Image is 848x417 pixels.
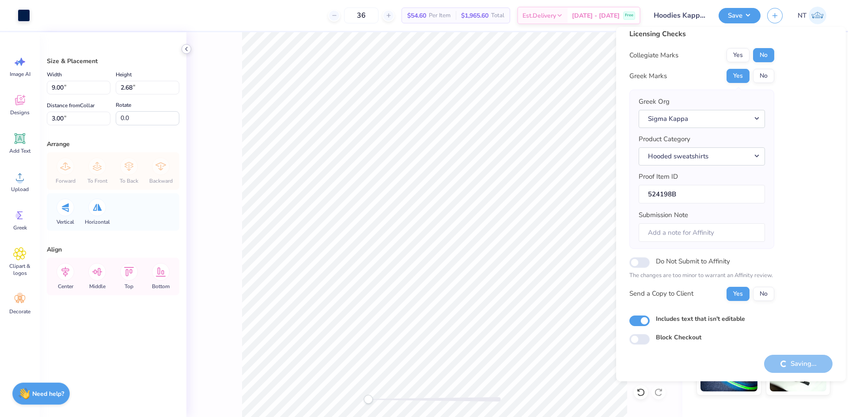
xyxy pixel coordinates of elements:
[753,69,774,83] button: No
[727,69,750,83] button: Yes
[57,218,74,225] span: Vertical
[491,11,504,20] span: Total
[461,11,488,20] span: $1,965.60
[47,69,62,80] label: Width
[727,287,750,301] button: Yes
[344,8,379,23] input: – –
[809,7,826,24] img: Nestor Talens
[753,287,774,301] button: No
[47,56,179,66] div: Size & Placement
[5,263,34,277] span: Clipart & logos
[32,390,64,398] strong: Need help?
[9,308,30,315] span: Decorate
[125,283,133,290] span: Top
[639,172,678,182] label: Proof Item ID
[629,29,774,39] div: Licensing Checks
[656,255,730,267] label: Do Not Submit to Affinity
[47,139,179,149] div: Arrange
[629,50,678,60] div: Collegiate Marks
[47,245,179,254] div: Align
[116,100,131,110] label: Rotate
[429,11,450,20] span: Per Item
[719,8,761,23] button: Save
[629,289,693,299] div: Send a Copy to Client
[753,48,774,62] button: No
[639,210,688,220] label: Submission Note
[364,395,373,404] div: Accessibility label
[10,109,30,116] span: Designs
[794,7,830,24] a: NT
[798,11,806,21] span: NT
[407,11,426,20] span: $54.60
[727,48,750,62] button: Yes
[639,147,765,165] button: Hooded sweatshirts
[639,110,765,128] button: Sigma Kappa
[625,12,633,19] span: Free
[522,11,556,20] span: Est. Delivery
[10,71,30,78] span: Image AI
[85,218,110,225] span: Horizontal
[572,11,620,20] span: [DATE] - [DATE]
[116,69,132,80] label: Height
[47,100,95,111] label: Distance from Collar
[11,186,29,193] span: Upload
[9,147,30,154] span: Add Text
[647,7,712,24] input: Untitled Design
[152,283,170,290] span: Bottom
[639,223,765,242] input: Add a note for Affinity
[58,283,73,290] span: Center
[656,333,701,342] label: Block Checkout
[13,224,27,231] span: Greek
[639,134,690,144] label: Product Category
[89,283,106,290] span: Middle
[639,97,670,107] label: Greek Org
[656,314,745,323] label: Includes text that isn't editable
[629,71,667,81] div: Greek Marks
[629,271,774,280] p: The changes are too minor to warrant an Affinity review.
